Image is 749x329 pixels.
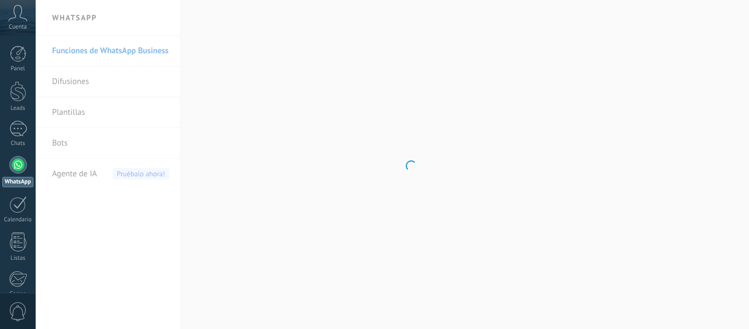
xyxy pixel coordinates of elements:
div: WhatsApp [2,177,33,187]
div: Leads [2,105,34,112]
div: Listas [2,255,34,262]
div: Panel [2,65,34,73]
div: Calendario [2,216,34,224]
span: Cuenta [9,24,27,31]
div: Chats [2,140,34,147]
div: Correo [2,291,34,298]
